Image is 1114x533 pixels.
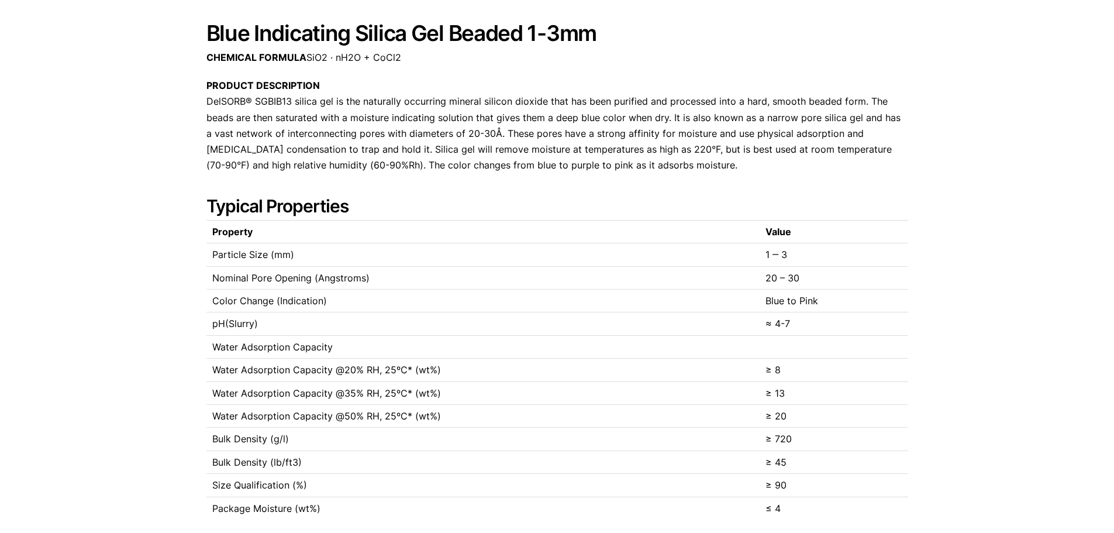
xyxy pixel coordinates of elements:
td: Package Moisture (wt%) [206,497,760,520]
strong: Value [765,226,791,238]
h2: Typical Properties [206,195,908,216]
p: DelSORB® SGBIB13 silica gel is the naturally occurring mineral silicon dioxide that has been puri... [206,78,908,173]
td: ≥ 8 [760,359,908,381]
td: 1 ‒ 3 [760,243,908,266]
td: Nominal Pore Opening (Angstroms) [206,266,760,289]
td: ≈ 4-7 [760,312,908,335]
td: ≤ 4 [760,497,908,520]
td: Particle Size (mm) [206,243,760,266]
td: ≥ 90 [760,474,908,497]
td: ≥ 720 [760,428,908,451]
strong: CHEMICAL FORMULA [206,51,306,63]
td: Water Adsorption Capacity @20% RH, 25ºC* (wt%) [206,359,760,381]
strong: Property [212,226,253,238]
td: pH(Slurry) [206,312,760,335]
td: Blue to Pink [760,290,908,312]
td: Water Adsorption Capacity [206,335,760,358]
td: ≥ 20 [760,404,908,427]
p: SiO2 · nH2O + CoCl2 [206,50,908,66]
td: Size Qualification (%) [206,474,760,497]
td: Water Adsorption Capacity @50% RH, 25ºC* (wt%) [206,404,760,427]
td: Bulk Density (g/l) [206,428,760,451]
td: Color Change (Indication) [206,290,760,312]
td: Water Adsorption Capacity @35% RH, 25ºC* (wt%) [206,381,760,404]
strong: PRODUCT DESCRIPTION [206,80,320,91]
td: ≥ 13 [760,381,908,404]
td: 20 – 30 [760,266,908,289]
td: Bulk Density (lb/ft3) [206,451,760,473]
td: ≥ 45 [760,451,908,473]
h1: Blue Indicating Silica Gel Beaded 1-3mm [206,22,908,46]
